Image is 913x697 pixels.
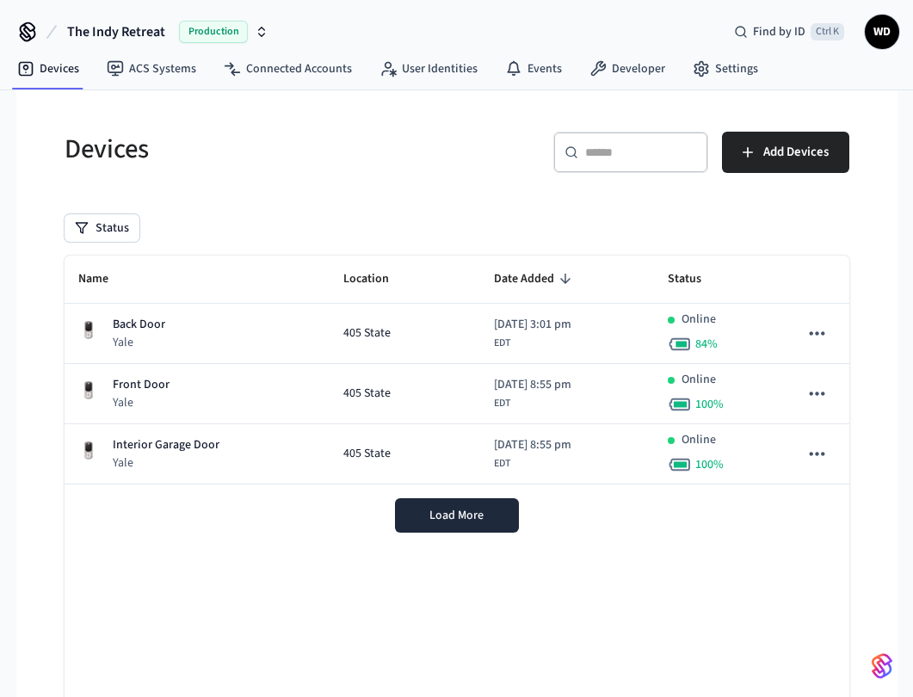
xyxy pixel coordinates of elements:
[366,53,491,84] a: User Identities
[343,266,411,293] span: Location
[67,22,165,42] span: The Indy Retreat
[65,214,139,242] button: Status
[343,385,391,403] span: 405 State
[872,652,892,680] img: SeamLogoGradient.69752ec5.svg
[3,53,93,84] a: Devices
[494,376,571,394] span: [DATE] 8:55 pm
[720,16,858,47] div: Find by IDCtrl K
[682,431,716,449] p: Online
[576,53,679,84] a: Developer
[494,436,571,472] div: America/New_York
[429,507,484,524] span: Load More
[78,320,99,341] img: Yale Assure Touchscreen Wifi Smart Lock, Satin Nickel, Front
[695,456,724,473] span: 100 %
[494,376,571,411] div: America/New_York
[753,23,805,40] span: Find by ID
[78,380,99,401] img: Yale Assure Touchscreen Wifi Smart Lock, Satin Nickel, Front
[210,53,366,84] a: Connected Accounts
[679,53,772,84] a: Settings
[113,394,170,411] p: Yale
[494,336,510,351] span: EDT
[343,445,391,463] span: 405 State
[763,141,829,163] span: Add Devices
[811,23,844,40] span: Ctrl K
[867,16,898,47] span: WD
[494,266,577,293] span: Date Added
[113,376,170,394] p: Front Door
[113,454,219,472] p: Yale
[865,15,899,49] button: WD
[78,266,131,293] span: Name
[494,396,510,411] span: EDT
[494,436,571,454] span: [DATE] 8:55 pm
[113,334,165,351] p: Yale
[722,132,849,173] button: Add Devices
[494,316,571,334] span: [DATE] 3:01 pm
[65,256,849,484] table: sticky table
[682,371,716,389] p: Online
[343,324,391,342] span: 405 State
[668,266,724,293] span: Status
[65,132,447,167] h5: Devices
[695,336,718,353] span: 84 %
[113,316,165,334] p: Back Door
[494,456,510,472] span: EDT
[695,396,724,413] span: 100 %
[494,316,571,351] div: America/New_York
[395,498,519,533] button: Load More
[78,441,99,461] img: Yale Assure Touchscreen Wifi Smart Lock, Satin Nickel, Front
[93,53,210,84] a: ACS Systems
[682,311,716,329] p: Online
[491,53,576,84] a: Events
[179,21,248,43] span: Production
[113,436,219,454] p: Interior Garage Door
